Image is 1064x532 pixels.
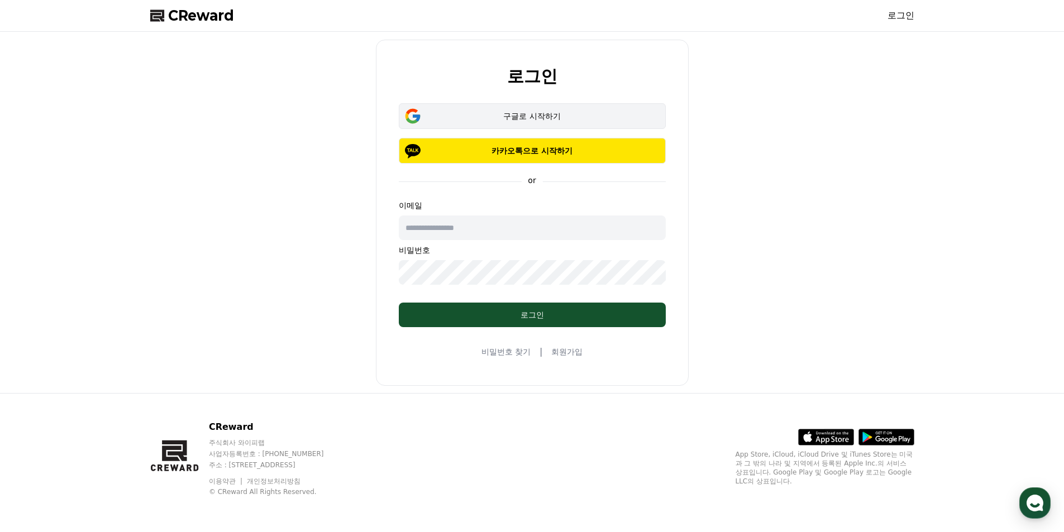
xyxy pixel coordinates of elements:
[888,9,914,22] a: 로그인
[3,354,74,382] a: 홈
[209,420,345,434] p: CReward
[507,67,557,85] h2: 로그인
[521,175,542,186] p: or
[209,449,345,458] p: 사업자등록번호 : [PHONE_NUMBER]
[399,103,666,129] button: 구글로 시작하기
[209,487,345,496] p: © CReward All Rights Reserved.
[399,303,666,327] button: 로그인
[399,200,666,211] p: 이메일
[173,371,186,380] span: 설정
[150,7,234,25] a: CReward
[35,371,42,380] span: 홈
[74,354,144,382] a: 대화
[421,309,643,320] div: 로그인
[399,245,666,256] p: 비밀번호
[415,111,650,122] div: 구글로 시작하기
[247,477,300,485] a: 개인정보처리방침
[415,145,650,156] p: 카카오톡으로 시작하기
[551,346,583,357] a: 회원가입
[102,371,116,380] span: 대화
[481,346,531,357] a: 비밀번호 찾기
[736,450,914,486] p: App Store, iCloud, iCloud Drive 및 iTunes Store는 미국과 그 밖의 나라 및 지역에서 등록된 Apple Inc.의 서비스 상표입니다. Goo...
[168,7,234,25] span: CReward
[144,354,214,382] a: 설정
[209,461,345,469] p: 주소 : [STREET_ADDRESS]
[209,438,345,447] p: 주식회사 와이피랩
[399,138,666,164] button: 카카오톡으로 시작하기
[540,345,542,358] span: |
[209,477,244,485] a: 이용약관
